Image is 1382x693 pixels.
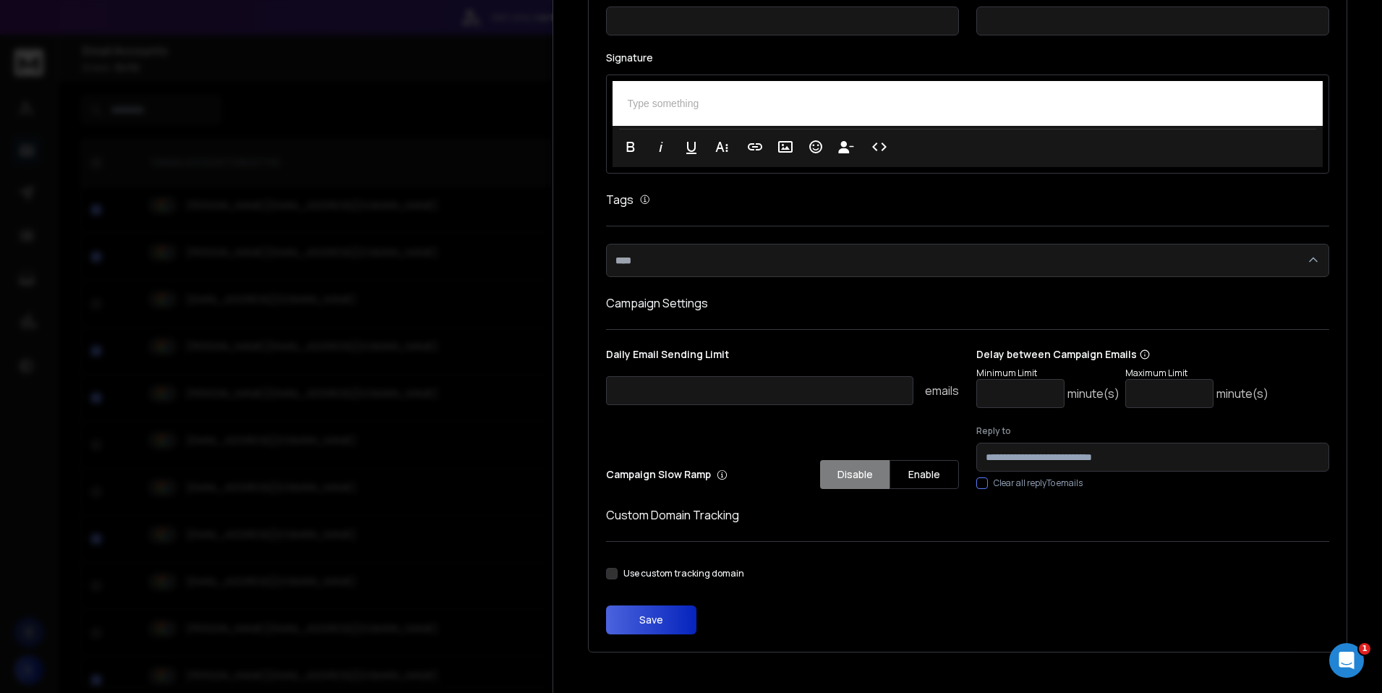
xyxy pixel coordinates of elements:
button: Bold (⌘B) [617,132,644,161]
p: minute(s) [1067,385,1119,402]
p: Minimum Limit [976,367,1119,379]
button: Underline (⌘U) [678,132,705,161]
h1: Custom Domain Tracking [606,506,1329,524]
button: Enable [890,460,959,489]
p: Maximum Limit [1125,367,1268,379]
label: Reply to [976,425,1329,437]
button: Disable [820,460,890,489]
button: Insert Image (⌘P) [772,132,799,161]
p: minute(s) [1216,385,1268,402]
button: Save [606,605,696,634]
p: Delay between Campaign Emails [976,347,1268,362]
label: Use custom tracking domain [623,568,744,579]
label: Signature [606,53,1329,63]
button: Italic (⌘I) [647,132,675,161]
button: More Text [708,132,735,161]
h1: Campaign Settings [606,294,1329,312]
label: Clear all replyTo emails [994,477,1083,489]
button: Code View [866,132,893,161]
iframe: Intercom live chat [1329,643,1364,678]
button: Insert Link (⌘K) [741,132,769,161]
button: Emoticons [802,132,829,161]
h1: Tags [606,191,634,208]
p: Daily Email Sending Limit [606,347,959,367]
button: Insert Unsubscribe Link [832,132,860,161]
span: 1 [1359,643,1370,655]
p: Campaign Slow Ramp [606,467,728,482]
p: emails [925,382,959,399]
